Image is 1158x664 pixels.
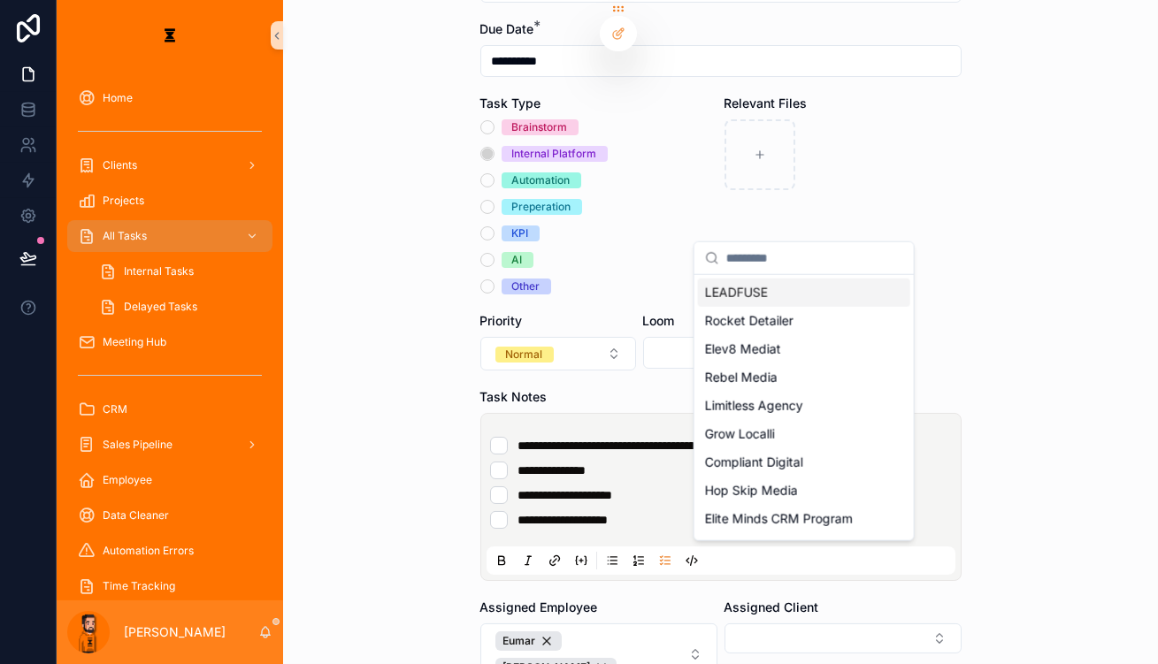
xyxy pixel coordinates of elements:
span: Elev8 Mediat [705,340,781,358]
a: Sales Pipeline [67,429,272,461]
span: Projects [103,194,144,208]
div: Internal Platform [512,146,597,162]
div: AI [512,252,523,268]
span: Relevant Files [725,95,808,111]
span: Sales Pipeline [103,438,173,452]
span: LEADFUSE [705,284,768,301]
div: Automation [512,172,571,188]
span: Assigned Client [725,599,819,614]
a: Home [67,82,272,114]
a: Internal Tasks [88,256,272,287]
div: Suggestions [694,275,914,540]
a: Projects [67,185,272,217]
span: Data Cleaner [103,508,169,523]
button: Unselect 5 [495,631,562,651]
span: Rebel Media [705,369,778,386]
span: All Tasks [103,229,147,243]
div: Normal [506,347,543,363]
div: Other [512,279,541,294]
span: Meeting Hub [103,335,166,349]
a: Clients [67,149,272,181]
button: Select Button [725,623,962,653]
span: Clients [103,158,137,172]
span: Grow Localli [705,425,775,443]
a: Meeting Hub [67,326,272,358]
div: scrollable content [57,71,283,600]
span: Assigned Employee [480,599,598,614]
p: [PERSON_NAME] [124,623,226,641]
span: Automation Errors [103,544,194,558]
span: Elite Minds CRM Program [705,510,853,528]
span: Limitless Agency [705,397,803,415]
a: CRM [67,393,272,425]
div: Preperation [512,199,571,215]
span: Eumar [503,634,536,648]
span: Task Type [480,95,541,111]
span: Delayed Tasks [124,300,197,314]
button: Select Button [480,337,636,370]
span: Task Notes [480,389,548,404]
span: Internal Tasks [124,264,194,279]
span: Loom [643,313,675,328]
span: CRM [103,402,127,416]
div: Brainstorm [512,119,568,135]
a: All Tasks [67,220,272,252]
span: Home [103,91,133,105]
a: Automation Errors [67,535,272,567]
a: Employee [67,464,272,496]
a: Delayed Tasks [88,291,272,323]
span: Employee [103,473,152,487]
span: Due Date [480,21,534,36]
span: Priority [480,313,523,328]
img: App logo [156,21,184,50]
span: Elite Minds Accelerator Program [705,538,882,574]
div: KPI [512,225,529,241]
span: Hop Skip Media [705,482,798,500]
a: Data Cleaner [67,500,272,531]
span: Rocket Detailer [705,312,794,330]
span: Compliant Digital [705,454,803,471]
